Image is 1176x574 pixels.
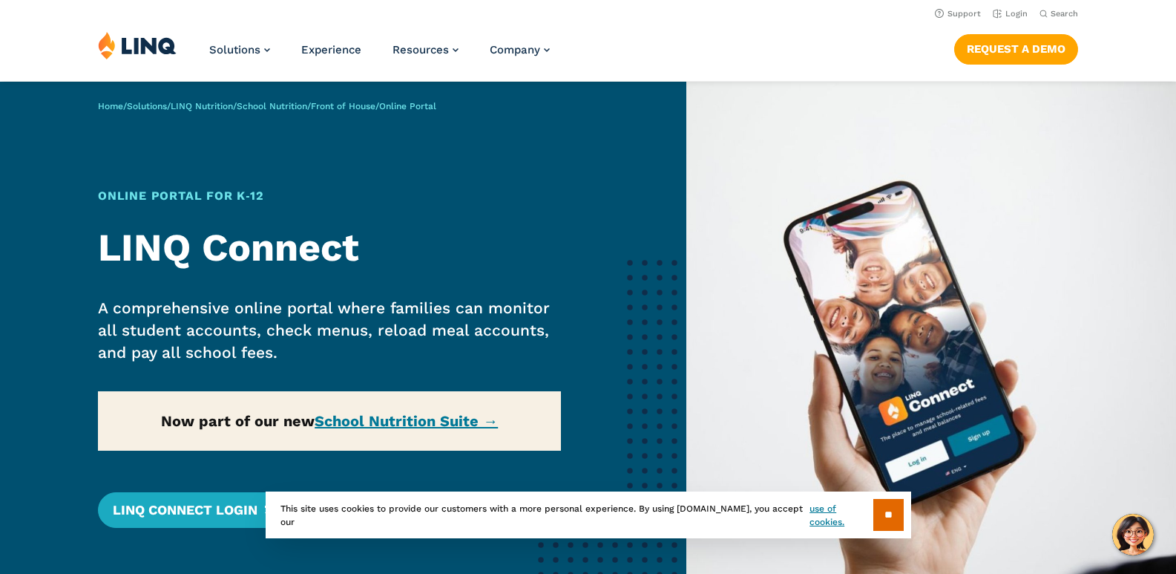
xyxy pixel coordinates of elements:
button: Open Search Bar [1039,8,1078,19]
a: Solutions [209,43,270,56]
a: Company [490,43,550,56]
a: School Nutrition [237,101,307,111]
a: use of cookies. [809,502,873,529]
h1: Online Portal for K‑12 [98,187,562,205]
span: Search [1051,9,1078,19]
span: Resources [392,43,449,56]
img: LINQ | K‑12 Software [98,31,177,59]
a: Resources [392,43,459,56]
a: Experience [301,43,361,56]
div: This site uses cookies to provide our customers with a more personal experience. By using [DOMAIN... [266,492,911,538]
a: Solutions [127,101,167,111]
a: Front of House [311,101,375,111]
a: LINQ Nutrition [171,101,233,111]
a: Home [98,101,123,111]
nav: Primary Navigation [209,31,550,80]
strong: Now part of our new [161,412,498,430]
p: A comprehensive online portal where families can monitor all student accounts, check menus, reloa... [98,297,562,364]
a: Login [993,9,1028,19]
strong: LINQ Connect [98,225,359,270]
a: Request a Demo [954,34,1078,64]
button: Hello, have a question? Let’s chat. [1112,514,1154,555]
a: LINQ Connect Login [98,492,289,528]
span: / / / / / [98,101,436,111]
nav: Button Navigation [954,31,1078,64]
a: Support [935,9,981,19]
span: Solutions [209,43,260,56]
span: Online Portal [379,101,436,111]
span: Company [490,43,540,56]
